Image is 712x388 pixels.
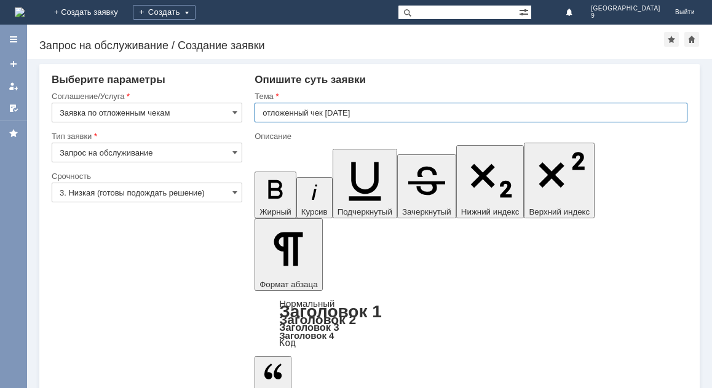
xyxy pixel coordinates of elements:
button: Курсив [296,177,333,218]
span: Верхний индекс [529,207,590,216]
a: Создать заявку [4,54,23,74]
div: Описание [255,132,685,140]
span: Нижний индекс [461,207,520,216]
span: Курсив [301,207,328,216]
span: [GEOGRAPHIC_DATA] [591,5,660,12]
span: Выберите параметры [52,74,165,85]
span: Зачеркнутый [402,207,451,216]
span: Опишите суть заявки [255,74,366,85]
span: Подчеркнутый [338,207,392,216]
div: Тема [255,92,685,100]
a: Заголовок 3 [279,322,339,333]
div: Тип заявки [52,132,240,140]
div: Запрос на обслуживание / Создание заявки [39,39,664,52]
a: Заголовок 1 [279,302,382,321]
div: Формат абзаца [255,299,687,347]
a: Нормальный [279,298,334,309]
button: Верхний индекс [524,143,595,218]
div: Срочность [52,172,240,180]
span: Жирный [259,207,291,216]
div: Соглашение/Услуга [52,92,240,100]
a: Мои заявки [4,76,23,96]
a: Заголовок 2 [279,312,356,327]
button: Жирный [255,172,296,218]
span: Формат абзаца [259,280,317,289]
div: Сделать домашней страницей [684,32,699,47]
button: Зачеркнутый [397,154,456,218]
a: Код [279,338,296,349]
button: Нижний индекс [456,145,524,218]
a: Заголовок 4 [279,330,334,341]
div: Создать [133,5,196,20]
span: 9 [591,12,660,20]
img: logo [15,7,25,17]
div: Добавить в избранное [664,32,679,47]
a: Перейти на домашнюю страницу [15,7,25,17]
a: Мои согласования [4,98,23,118]
button: Формат абзаца [255,218,322,291]
button: Подчеркнутый [333,149,397,218]
span: Расширенный поиск [519,6,531,17]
